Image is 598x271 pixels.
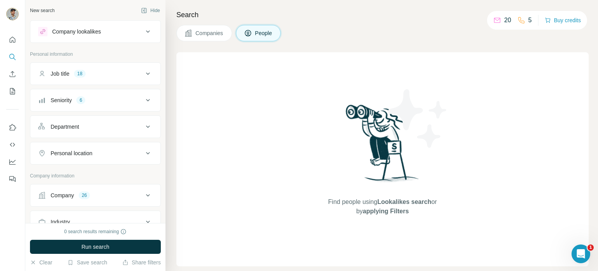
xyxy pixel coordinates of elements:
button: Quick start [6,33,19,47]
div: Department [51,123,79,131]
span: Lookalikes search [377,198,431,205]
button: Search [6,50,19,64]
div: 0 search results remaining [64,228,127,235]
button: Share filters [122,259,161,266]
button: Department [30,117,160,136]
button: Seniority6 [30,91,160,110]
button: Enrich CSV [6,67,19,81]
div: Company [51,191,74,199]
div: Seniority [51,96,72,104]
h4: Search [176,9,589,20]
span: applying Filters [363,208,409,214]
button: Run search [30,240,161,254]
button: Personal location [30,144,160,163]
p: 5 [528,16,532,25]
iframe: Intercom live chat [572,244,590,263]
button: Company lookalikes [30,22,160,41]
div: 6 [76,97,85,104]
button: Hide [135,5,165,16]
button: Use Surfe on LinkedIn [6,120,19,135]
div: Job title [51,70,69,78]
button: Dashboard [6,155,19,169]
img: Surfe Illustration - Woman searching with binoculars [342,103,423,190]
p: Company information [30,172,161,179]
img: Avatar [6,8,19,20]
span: Find people using or by [320,197,445,216]
button: Clear [30,259,52,266]
button: Feedback [6,172,19,186]
button: Use Surfe API [6,138,19,152]
div: Industry [51,218,70,226]
div: New search [30,7,55,14]
div: Company lookalikes [52,28,101,35]
span: Companies [195,29,224,37]
div: 18 [74,70,85,77]
div: Personal location [51,149,92,157]
button: Job title18 [30,64,160,83]
p: Personal information [30,51,161,58]
span: People [255,29,273,37]
p: 20 [504,16,511,25]
button: Company26 [30,186,160,205]
button: Save search [67,259,107,266]
button: My lists [6,84,19,98]
img: Surfe Illustration - Stars [383,83,453,154]
span: Run search [81,243,109,251]
button: Buy credits [545,15,581,26]
button: Industry [30,213,160,231]
span: 1 [587,244,594,251]
div: 26 [79,192,90,199]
